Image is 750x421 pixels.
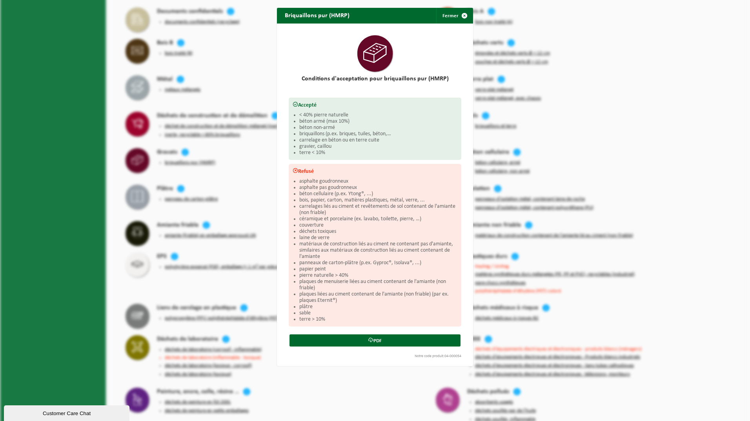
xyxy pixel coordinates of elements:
[299,216,457,222] li: céramique et porcelaine (ex. lavabo, toilette, pierre, …)
[285,354,465,358] div: Notre code produit:04-000054
[299,178,457,185] li: asphalte goudronneux
[299,316,457,323] li: terre > 10%
[299,137,457,143] li: carrelage en béton ou en terre cuite
[299,272,457,279] li: pierre naturelle > 40%
[289,334,461,347] a: PDF
[299,291,457,304] li: plaques liées au ciment contenant de l'amiante (non friable) (par ex. plaques Eternit®)
[299,185,457,191] li: asphalte pas goudronneux
[299,125,457,131] li: béton non-armé
[436,8,472,24] button: Fermer
[299,235,457,241] li: laine de verre
[299,143,457,150] li: gravier, caillou
[299,222,457,229] li: couverture
[299,241,457,260] li: matériaux de construction liés au ciment ne contenant pas d'amiante, similaires aux matériaux de ...
[299,131,457,137] li: briquaillons (p.ex. briques, tuiles, béton,…
[299,150,457,156] li: terre < 10%
[4,404,131,421] iframe: chat widget
[299,279,457,291] li: plaques de menuiserie liées au ciment contenant de l'amiante (non friable)
[289,76,461,82] h2: Conditions d'acceptation pour briquaillons pur (HMRP)
[293,102,457,108] h3: Accepté
[299,304,457,310] li: plâtre
[299,310,457,316] li: sable
[299,112,457,118] li: < 40% pierre naturelle
[299,203,457,216] li: carrelages liés au ciment et revêtements de sol contenant de l'amiante (non friable)
[299,266,457,272] li: papier peint
[299,118,457,125] li: béton armé (max 10%)
[299,229,457,235] li: déchets toxiques
[299,197,457,203] li: bois, papier, carton, matières plastiques, métal, verre, ...
[299,260,457,266] li: panneaux de carton-plâtre (p.ex. Gyproc®, Isolava®, ...)
[299,191,457,197] li: béton cellulaire (p.ex. Ytong®, ...)
[293,168,457,174] h3: Refusé
[277,8,357,23] h2: Briquaillons pur (HMRP)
